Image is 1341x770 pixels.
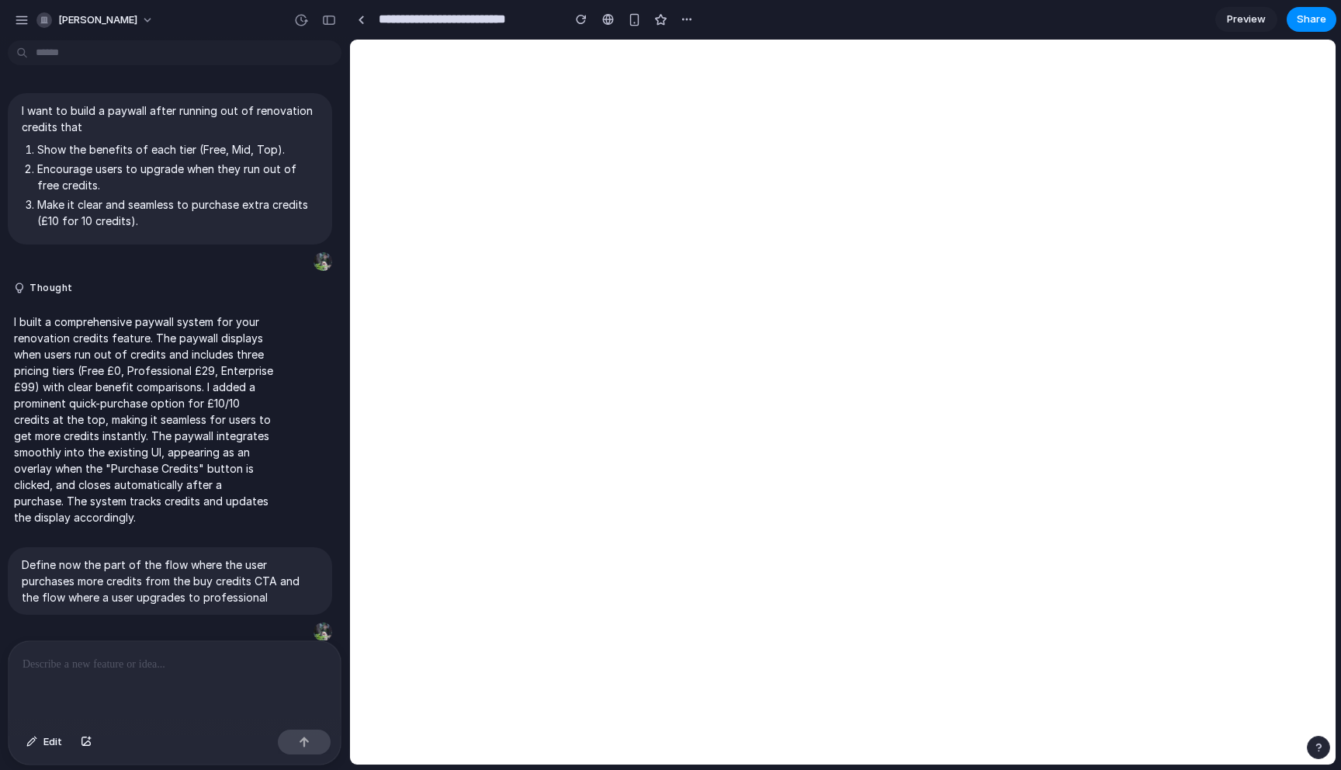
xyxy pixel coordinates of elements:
[1287,7,1336,32] button: Share
[43,734,62,750] span: Edit
[1227,12,1266,27] span: Preview
[58,12,137,28] span: [PERSON_NAME]
[30,8,161,33] button: [PERSON_NAME]
[14,314,273,525] p: I built a comprehensive paywall system for your renovation credits feature. The paywall displays ...
[37,161,318,193] li: Encourage users to upgrade when they run out of free credits.
[1215,7,1277,32] a: Preview
[19,730,70,754] button: Edit
[1297,12,1326,27] span: Share
[37,196,318,229] li: Make it clear and seamless to purchase extra credits (£10 for 10 credits).
[22,102,318,135] p: I want to build a paywall after running out of renovation credits that
[37,141,318,158] li: Show the benefits of each tier (Free, Mid, Top).
[22,557,318,605] p: Define now the part of the flow where the user purchases more credits from the buy credits CTA an...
